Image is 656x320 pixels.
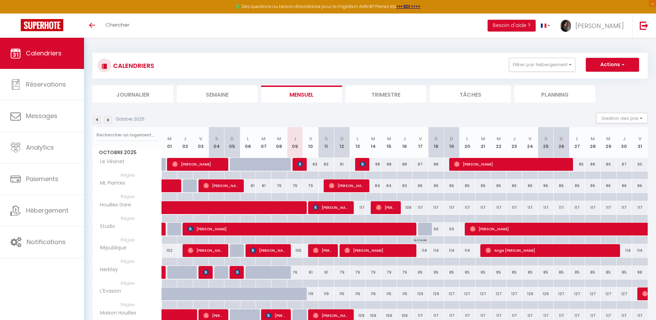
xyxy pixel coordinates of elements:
div: 85 [554,266,569,279]
abbr: M [481,135,485,142]
span: Le Vésinet [94,158,126,166]
div: 86 [491,179,506,192]
th: 05 [224,127,240,158]
img: ... [561,20,571,32]
span: Règles [93,258,161,265]
button: Gestion des prix [596,113,648,123]
img: Super Booking [21,19,63,31]
div: 114 [413,244,428,257]
th: 19 [444,127,459,158]
abbr: M [387,135,391,142]
th: 17 [413,127,428,158]
span: [PERSON_NAME] [454,158,568,171]
abbr: J [403,135,406,142]
span: [PERSON_NAME] [297,158,303,171]
div: 84 [381,179,397,192]
div: 127 [460,287,475,300]
div: 127 [616,287,632,300]
p: Octobre 2025 [116,116,145,123]
span: [PERSON_NAME] [172,158,224,171]
abbr: M [261,135,266,142]
span: [PERSON_NAME] [188,244,224,257]
span: Hébergement [26,206,68,215]
abbr: L [466,135,468,142]
div: 115 [397,287,412,300]
abbr: S [215,135,218,142]
div: 129 [522,287,538,300]
abbr: M [606,135,610,142]
span: [PERSON_NAME] [360,158,365,171]
div: 117 [413,201,428,214]
th: 01 [162,127,177,158]
abbr: S [544,135,547,142]
div: 117 [350,201,365,214]
abbr: L [357,135,359,142]
button: Besoin d'aide ? [488,20,536,32]
th: 26 [554,127,569,158]
div: 79 [397,266,412,279]
button: Actions [586,58,639,72]
th: 08 [271,127,287,158]
span: Règles [93,279,161,287]
abbr: S [325,135,328,142]
a: [PERSON_NAME] [162,266,165,279]
span: [PERSON_NAME] [188,222,411,235]
div: 114 [632,244,648,257]
div: 89 [601,158,616,171]
abbr: M [497,135,501,142]
div: 76 [287,179,303,192]
div: 81 [318,266,334,279]
div: 86 [522,179,538,192]
li: Tâches [430,86,511,103]
div: 76 [287,266,303,279]
p: No Checkin [414,236,427,243]
span: Houilles Gare [94,201,133,209]
div: 86 [632,179,648,192]
a: >>> ICI <<<< [396,3,421,9]
div: 84 [366,179,381,192]
th: 28 [585,127,600,158]
div: 119 [303,287,318,300]
li: Mensuel [261,86,342,103]
li: Trimestre [345,86,426,103]
div: 86 [538,179,553,192]
th: 21 [475,127,491,158]
span: [PERSON_NAME] [329,179,365,192]
th: 02 [177,127,193,158]
div: 79 [350,266,365,279]
div: 88 [397,158,412,171]
span: Studio [94,223,120,230]
div: 86 [601,179,616,192]
span: Octobre 2025 [93,148,161,158]
div: 83 [303,158,318,171]
th: 07 [256,127,271,158]
span: Règles [93,301,161,309]
div: 76 [271,179,287,192]
abbr: M [591,135,595,142]
span: Règles [93,236,161,244]
div: 85 [616,266,632,279]
div: 105 [287,244,303,257]
span: Calendriers [26,49,62,57]
div: 87 [413,158,428,171]
th: 04 [209,127,224,158]
div: 117 [444,201,459,214]
th: 13 [350,127,365,158]
div: 127 [444,287,459,300]
abbr: L [576,135,578,142]
th: 31 [632,127,648,158]
div: 86 [585,179,600,192]
li: Planning [514,86,595,103]
div: 115 [366,287,381,300]
th: 27 [569,127,585,158]
div: 117 [428,201,444,214]
span: L'Evasion [94,287,123,295]
th: 09 [287,127,303,158]
div: 85 [460,266,475,279]
div: 88 [381,158,397,171]
div: 86 [428,179,444,192]
div: 79 [334,266,350,279]
th: 20 [460,127,475,158]
div: 117 [554,201,569,214]
div: 114 [428,244,444,257]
